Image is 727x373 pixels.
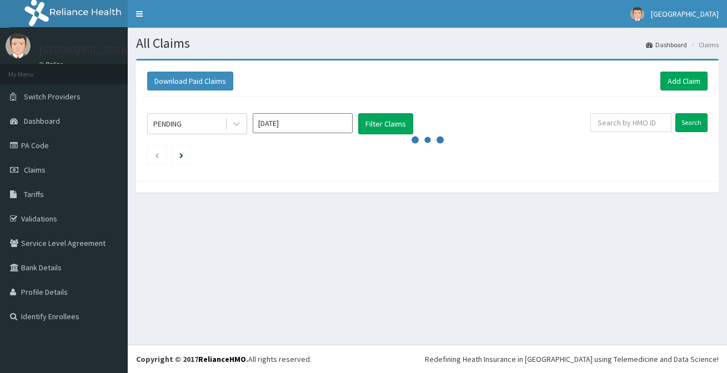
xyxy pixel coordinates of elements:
[358,113,413,134] button: Filter Claims
[24,116,60,126] span: Dashboard
[24,92,81,102] span: Switch Providers
[39,61,66,68] a: Online
[39,45,131,55] p: [GEOGRAPHIC_DATA]
[136,36,719,51] h1: All Claims
[411,123,444,157] svg: audio-loading
[651,9,719,19] span: [GEOGRAPHIC_DATA]
[646,40,687,49] a: Dashboard
[660,72,708,90] a: Add Claim
[136,354,248,364] strong: Copyright © 2017 .
[153,118,182,129] div: PENDING
[425,354,719,365] div: Redefining Heath Insurance in [GEOGRAPHIC_DATA] using Telemedicine and Data Science!
[630,7,644,21] img: User Image
[24,189,44,199] span: Tariffs
[179,150,183,160] a: Next page
[154,150,159,160] a: Previous page
[675,113,708,132] input: Search
[198,354,246,364] a: RelianceHMO
[6,33,31,58] img: User Image
[253,113,353,133] input: Select Month and Year
[128,345,727,373] footer: All rights reserved.
[688,40,719,49] li: Claims
[590,113,671,132] input: Search by HMO ID
[24,165,46,175] span: Claims
[147,72,233,90] button: Download Paid Claims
